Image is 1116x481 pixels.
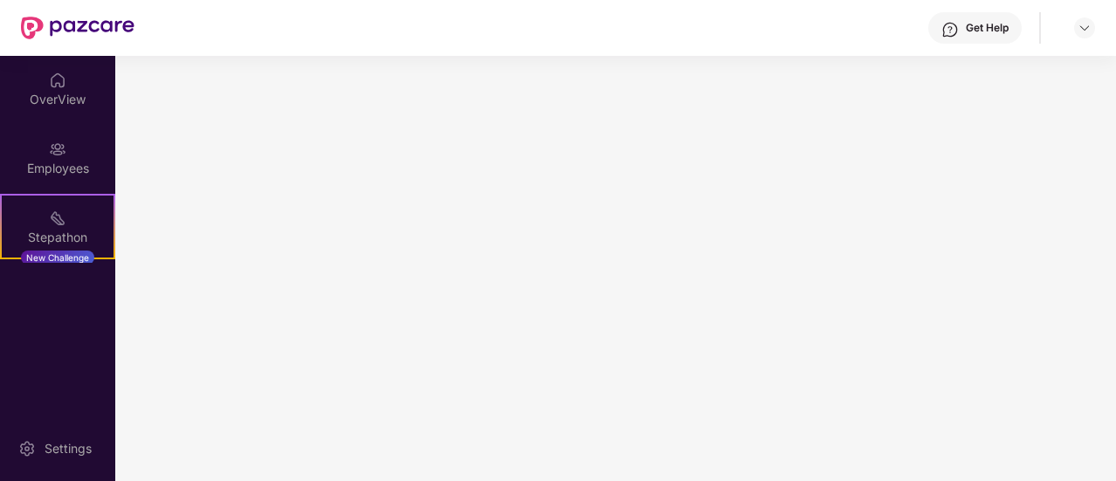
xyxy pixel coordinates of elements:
[1078,21,1092,35] img: svg+xml;base64,PHN2ZyBpZD0iRHJvcGRvd24tMzJ4MzIiIHhtbG5zPSJodHRwOi8vd3d3LnczLm9yZy8yMDAwL3N2ZyIgd2...
[966,21,1009,35] div: Get Help
[21,251,94,265] div: New Challenge
[39,440,97,457] div: Settings
[21,17,134,39] img: New Pazcare Logo
[49,72,66,89] img: svg+xml;base64,PHN2ZyBpZD0iSG9tZSIgeG1sbnM9Imh0dHA6Ly93d3cudzMub3JnLzIwMDAvc3ZnIiB3aWR0aD0iMjAiIG...
[941,21,959,38] img: svg+xml;base64,PHN2ZyBpZD0iSGVscC0zMngzMiIgeG1sbnM9Imh0dHA6Ly93d3cudzMub3JnLzIwMDAvc3ZnIiB3aWR0aD...
[18,440,36,457] img: svg+xml;base64,PHN2ZyBpZD0iU2V0dGluZy0yMHgyMCIgeG1sbnM9Imh0dHA6Ly93d3cudzMub3JnLzIwMDAvc3ZnIiB3aW...
[49,210,66,227] img: svg+xml;base64,PHN2ZyB4bWxucz0iaHR0cDovL3d3dy53My5vcmcvMjAwMC9zdmciIHdpZHRoPSIyMSIgaGVpZ2h0PSIyMC...
[49,141,66,158] img: svg+xml;base64,PHN2ZyBpZD0iRW1wbG95ZWVzIiB4bWxucz0iaHR0cDovL3d3dy53My5vcmcvMjAwMC9zdmciIHdpZHRoPS...
[2,229,114,246] div: Stepathon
